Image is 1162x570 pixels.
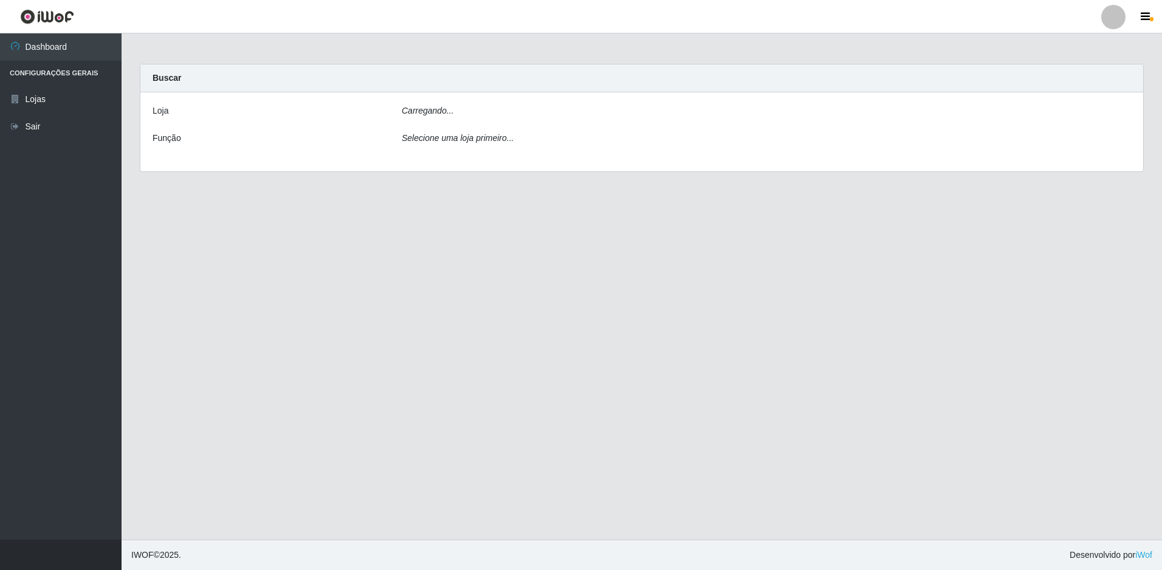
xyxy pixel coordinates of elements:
i: Selecione uma loja primeiro... [402,133,514,143]
span: IWOF [131,550,154,560]
span: © 2025 . [131,549,181,561]
i: Carregando... [402,106,454,115]
strong: Buscar [153,73,181,83]
span: Desenvolvido por [1070,549,1152,561]
label: Função [153,132,181,145]
img: CoreUI Logo [20,9,74,24]
label: Loja [153,105,168,117]
a: iWof [1135,550,1152,560]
